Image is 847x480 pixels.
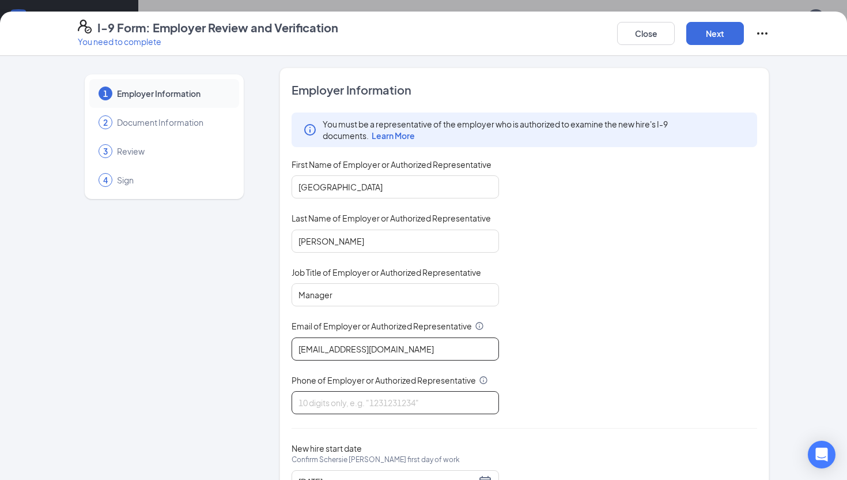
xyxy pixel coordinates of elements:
span: 1 [103,88,108,99]
h4: I-9 Form: Employer Review and Verification [97,20,338,36]
a: Learn More [369,130,415,141]
span: Document Information [117,117,228,128]
p: You need to complete [78,36,338,47]
button: Close [617,22,675,45]
svg: Info [479,376,488,385]
input: Enter your first name [292,175,499,198]
span: You must be a representative of the employer who is authorized to examine the new hire's I-9 docu... [323,118,746,141]
span: Review [117,145,228,157]
span: First Name of Employer or Authorized Representative [292,159,491,170]
span: Confirm Schersie [PERSON_NAME] first day of work [292,454,460,466]
span: Job Title of Employer or Authorized Representative [292,267,481,278]
span: 4 [103,174,108,186]
span: 3 [103,145,108,157]
span: Email of Employer or Authorized Representative [292,320,472,332]
input: Enter job title [292,283,499,306]
input: 10 digits only, e.g. "1231231234" [292,391,499,414]
svg: FormI9EVerifyIcon [78,20,92,33]
input: Enter your last name [292,230,499,253]
div: Open Intercom Messenger [808,441,835,468]
span: 2 [103,117,108,128]
span: New hire start date [292,442,460,477]
span: Last Name of Employer or Authorized Representative [292,212,491,224]
span: Phone of Employer or Authorized Representative [292,374,476,386]
span: Learn More [372,130,415,141]
span: Employer Information [117,88,228,99]
span: Employer Information [292,82,757,98]
span: Sign [117,174,228,186]
button: Next [686,22,744,45]
svg: Info [475,321,484,331]
svg: Info [303,123,317,137]
input: Enter your email address [292,337,499,361]
svg: Ellipses [755,27,769,40]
